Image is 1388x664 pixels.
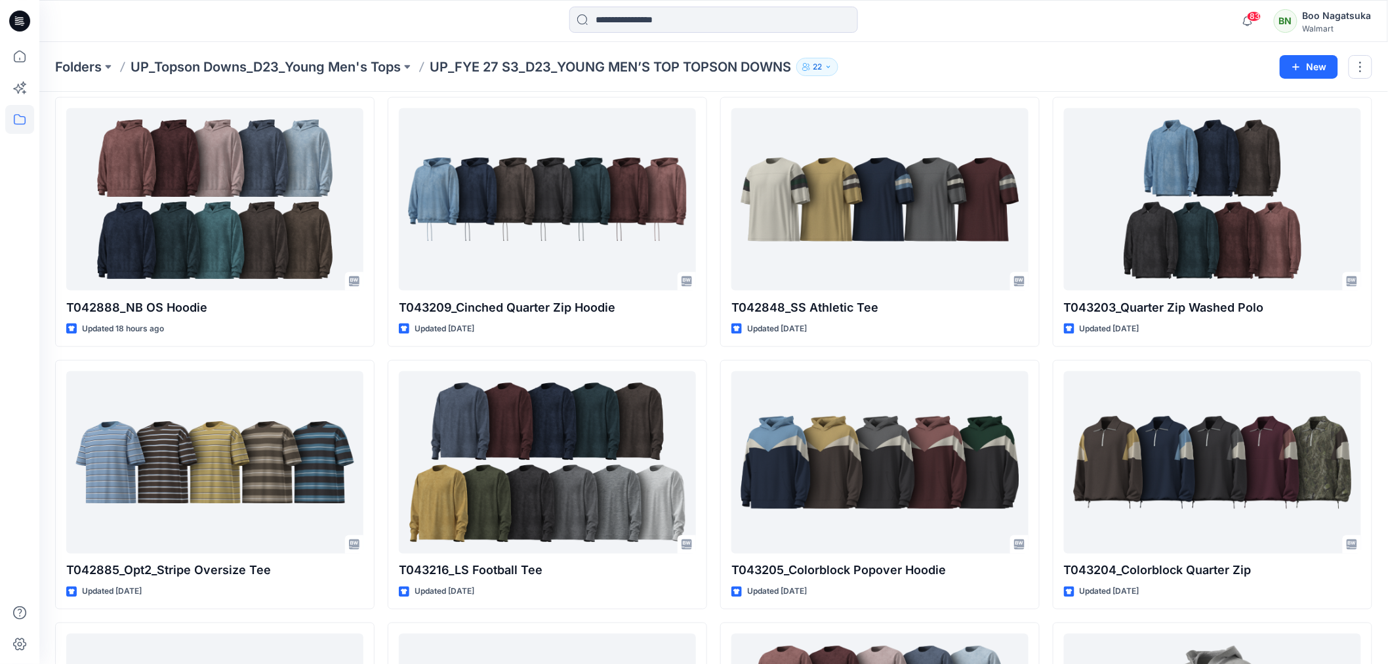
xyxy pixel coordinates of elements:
[1247,11,1261,22] span: 83
[399,299,696,317] p: T043209_Cinched Quarter Zip Hoodie
[415,585,474,599] p: Updated [DATE]
[1303,8,1372,24] div: Boo Nagatsuka
[731,108,1029,291] a: T042848_SS Athletic Tee
[1080,585,1139,599] p: Updated [DATE]
[66,371,363,554] a: T042885_Opt2_Stripe Oversize Tee
[82,585,142,599] p: Updated [DATE]
[399,562,696,580] p: T043216_LS Football Tee
[66,299,363,317] p: T042888_NB OS Hoodie
[1064,299,1361,317] p: T043203_Quarter Zip Washed Polo
[399,108,696,291] a: T043209_Cinched Quarter Zip Hoodie
[813,60,822,74] p: 22
[796,58,838,76] button: 22
[731,371,1029,554] a: T043205_Colorblock Popover Hoodie
[1064,371,1361,554] a: T043204_Colorblock Quarter Zip
[1303,24,1372,33] div: Walmart
[731,562,1029,580] p: T043205_Colorblock Popover Hoodie
[82,322,164,336] p: Updated 18 hours ago
[1080,322,1139,336] p: Updated [DATE]
[1064,108,1361,291] a: T043203_Quarter Zip Washed Polo
[1064,562,1361,580] p: T043204_Colorblock Quarter Zip
[415,322,474,336] p: Updated [DATE]
[55,58,102,76] a: Folders
[131,58,401,76] a: UP_Topson Downs_D23_Young Men's Tops
[66,108,363,291] a: T042888_NB OS Hoodie
[747,322,807,336] p: Updated [DATE]
[731,299,1029,317] p: T042848_SS Athletic Tee
[399,371,696,554] a: T043216_LS Football Tee
[1274,9,1297,33] div: BN
[430,58,791,76] p: UP_FYE 27 S3_D23_YOUNG MEN’S TOP TOPSON DOWNS
[1280,55,1338,79] button: New
[66,562,363,580] p: T042885_Opt2_Stripe Oversize Tee
[747,585,807,599] p: Updated [DATE]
